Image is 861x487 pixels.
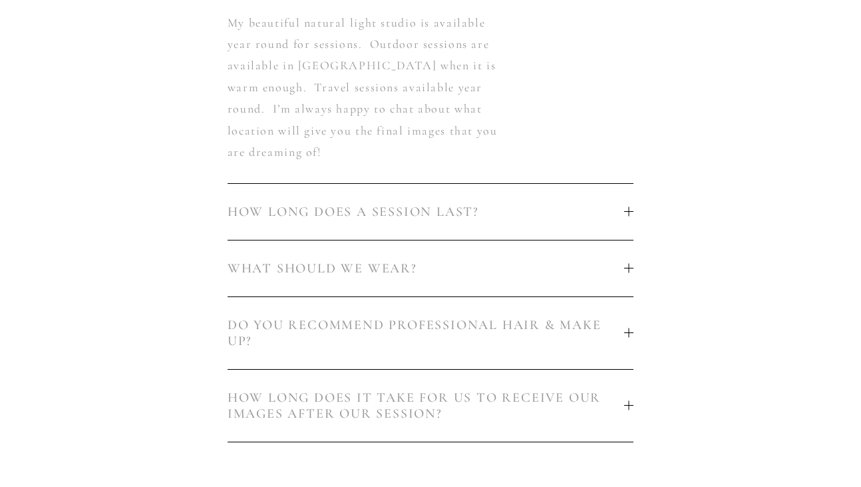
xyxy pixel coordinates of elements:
[228,317,625,349] span: DO YOU RECOMMEND PROFESSIONAL HAIR & MAKE UP?
[228,241,634,296] button: WHAT SHOULD WE WEAR?
[228,204,625,220] span: HOW LONG DOES A SESSION LAST?
[228,260,625,276] span: WHAT SHOULD WE WEAR?
[228,12,634,183] div: WHAT IS THE BEST LOCATION FOR MY SESSION?
[228,12,512,163] p: My beautiful natural light studio is available year round for sessions. Outdoor sessions are avai...
[228,297,634,369] button: DO YOU RECOMMEND PROFESSIONAL HAIR & MAKE UP?
[228,370,634,442] button: HOW LONG DOES IT TAKE FOR US TO RECEIVE OUR IMAGES AFTER OUR SESSION?
[228,390,625,422] span: HOW LONG DOES IT TAKE FOR US TO RECEIVE OUR IMAGES AFTER OUR SESSION?
[228,184,634,240] button: HOW LONG DOES A SESSION LAST?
